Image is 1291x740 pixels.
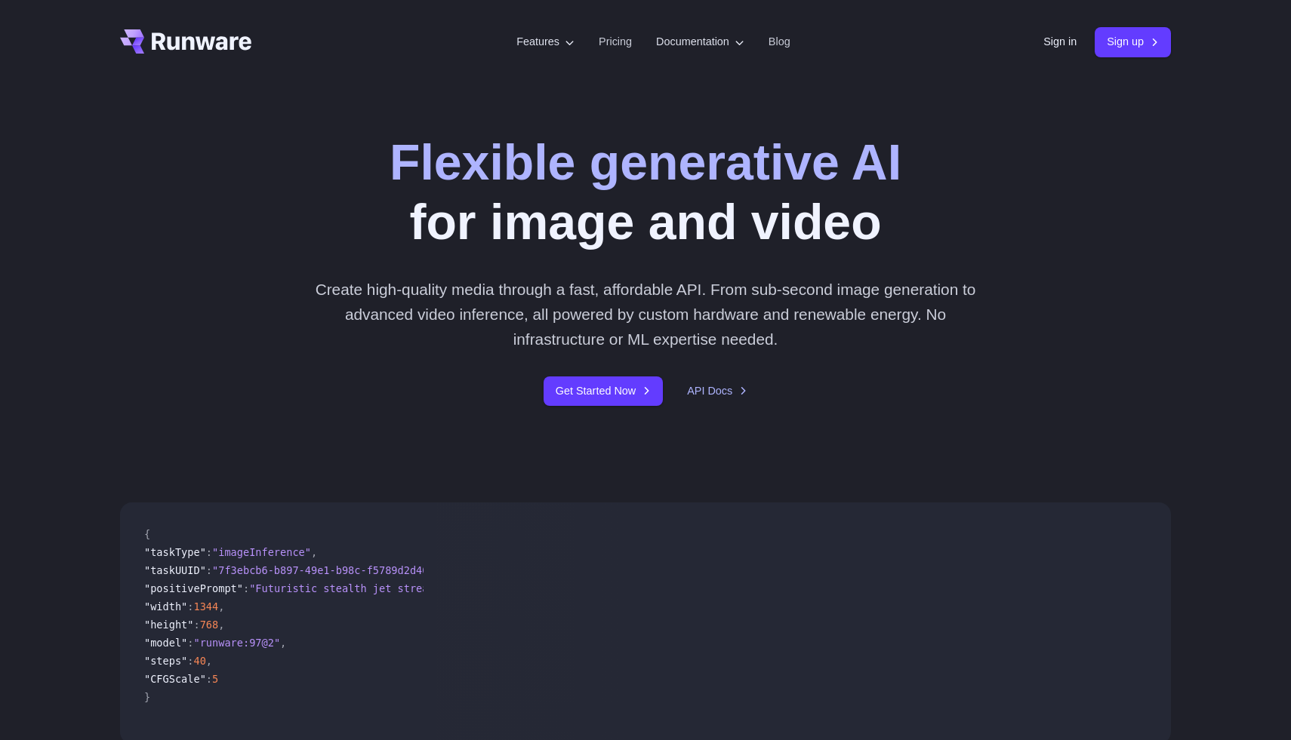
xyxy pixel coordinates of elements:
[212,564,447,576] span: "7f3ebcb6-b897-49e1-b98c-f5789d2d40d7"
[218,600,224,613] span: ,
[212,546,311,558] span: "imageInference"
[311,546,317,558] span: ,
[1043,33,1077,51] a: Sign in
[193,637,280,649] span: "runware:97@2"
[390,134,901,190] strong: Flexible generative AI
[656,33,744,51] label: Documentation
[144,528,150,540] span: {
[187,600,193,613] span: :
[144,619,193,631] span: "height"
[144,546,206,558] span: "taskType"
[206,655,212,667] span: ,
[516,33,575,51] label: Features
[187,655,193,667] span: :
[187,637,193,649] span: :
[212,673,218,685] span: 5
[249,582,812,594] span: "Futuristic stealth jet streaking through a neon-lit cityscape with glowing purple exhaust"
[206,546,212,558] span: :
[144,655,187,667] span: "steps"
[200,619,219,631] span: 768
[206,673,212,685] span: :
[193,600,218,613] span: 1344
[599,33,632,51] a: Pricing
[218,619,224,631] span: ,
[193,655,205,667] span: 40
[144,582,243,594] span: "positivePrompt"
[144,637,187,649] span: "model"
[144,691,150,703] span: }
[144,600,187,613] span: "width"
[243,582,249,594] span: :
[144,673,206,685] span: "CFGScale"
[390,133,901,253] h1: for image and video
[280,637,286,649] span: ,
[120,29,251,54] a: Go to /
[769,33,790,51] a: Blog
[687,382,747,400] a: API Docs
[1095,27,1171,57] a: Sign up
[206,564,212,576] span: :
[144,564,206,576] span: "taskUUID"
[193,619,199,631] span: :
[310,277,982,352] p: Create high-quality media through a fast, affordable API. From sub-second image generation to adv...
[544,376,663,406] a: Get Started Now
